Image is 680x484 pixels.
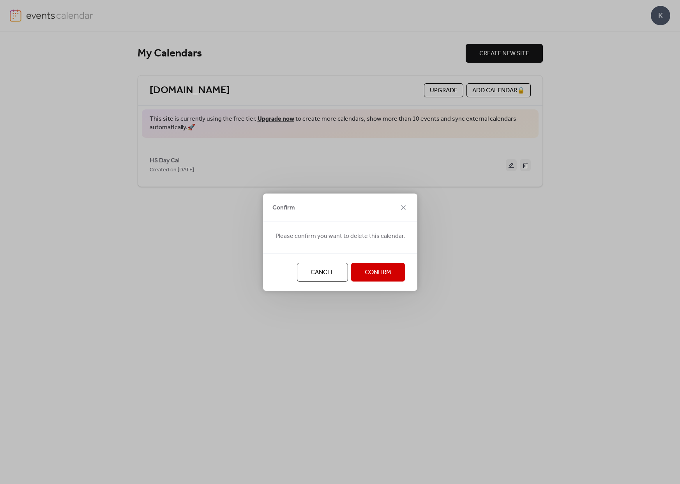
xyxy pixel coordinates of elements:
[365,268,391,277] span: Confirm
[297,263,348,282] button: Cancel
[276,232,405,241] span: Please confirm you want to delete this calendar.
[351,263,405,282] button: Confirm
[272,203,295,213] span: Confirm
[311,268,334,277] span: Cancel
